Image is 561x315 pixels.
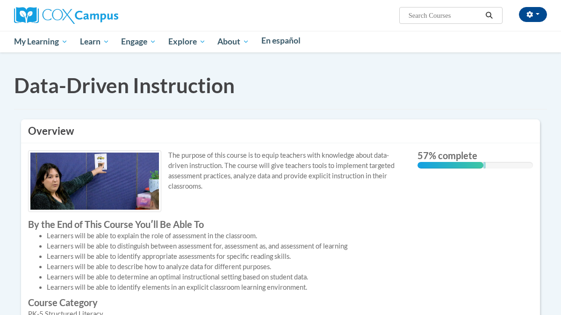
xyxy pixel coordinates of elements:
[255,31,307,51] a: En español
[162,31,212,52] a: Explore
[47,262,403,272] li: Learners will be able to describe how to analyze data for different purposes.
[14,11,118,19] a: Cox Campus
[261,36,301,45] span: En español
[212,31,256,52] a: About
[28,219,403,229] label: By the End of This Course Youʹll Be Able To
[417,150,533,161] label: 57% complete
[28,150,403,191] p: The purpose of this course is to equip teachers with knowledge about data-driven instruction. The...
[74,31,115,52] a: Learn
[482,10,496,21] button: Search
[47,241,403,251] li: Learners will be able to distinguish between assessment for, assessment as, and assessment of lea...
[80,36,109,47] span: Learn
[417,162,483,168] div: 57% complete
[217,36,249,47] span: About
[14,7,118,24] img: Cox Campus
[14,73,235,97] span: Data-Driven Instruction
[47,282,403,293] li: Learners will be able to identify elements in an explicit classroom learning environment.
[28,124,533,139] h3: Overview
[115,31,162,52] a: Engage
[7,31,554,52] div: Main menu
[168,36,206,47] span: Explore
[28,297,403,308] label: Course Category
[47,272,403,282] li: Learners will be able to determine an optimal instructional setting based on student data.
[483,162,486,168] div: 0.001%
[121,36,156,47] span: Engage
[408,10,482,21] input: Search Courses
[519,7,547,22] button: Account Settings
[47,231,403,241] li: Learners will be able to explain the role of assessment in the classroom.
[47,251,403,262] li: Learners will be able to identify appropriate assessments for specific reading skills.
[8,31,74,52] a: My Learning
[485,12,494,19] i: 
[14,36,68,47] span: My Learning
[28,150,161,212] img: Course logo image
